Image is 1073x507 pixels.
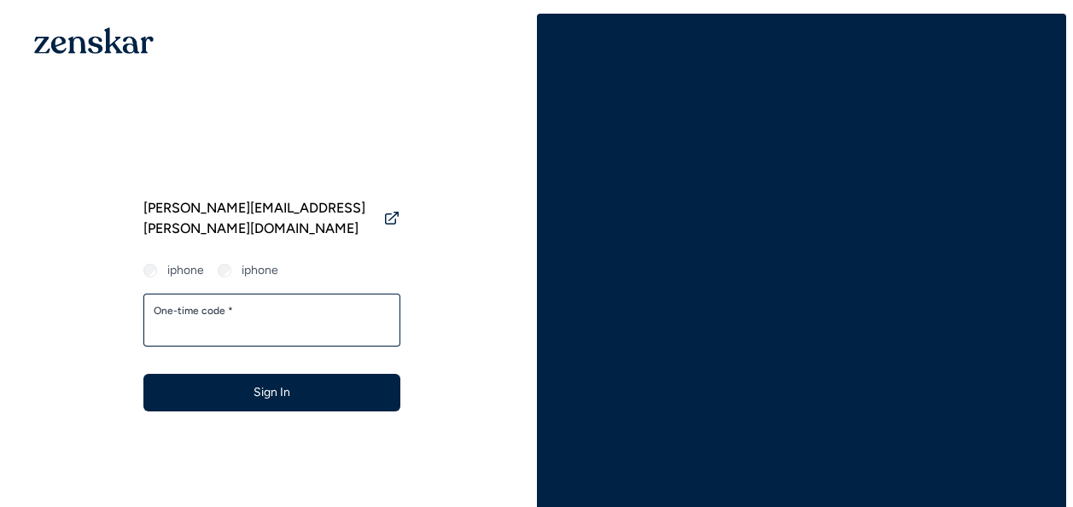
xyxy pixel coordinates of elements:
img: 1OGAJ2xQqyY4LXKgY66KYq0eOWRCkrZdAb3gUhuVAqdWPZE9SRJmCz+oDMSn4zDLXe31Ii730ItAGKgCKgCCgCikA4Av8PJUP... [34,27,154,54]
label: One-time code * [154,304,390,318]
label: iphone [167,263,204,277]
span: [PERSON_NAME][EMAIL_ADDRESS][PERSON_NAME][DOMAIN_NAME] [143,198,376,239]
button: Sign In [143,374,400,411]
label: iphone [242,263,278,277]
